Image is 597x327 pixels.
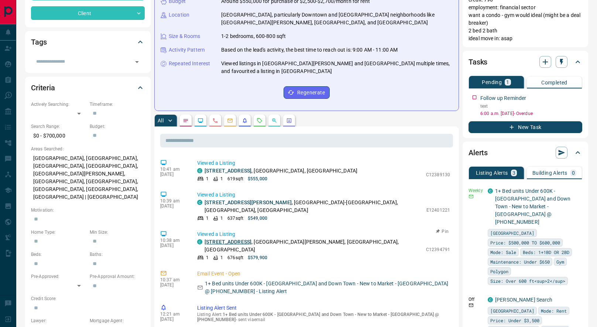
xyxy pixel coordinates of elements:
span: [GEOGRAPHIC_DATA] [490,229,534,237]
p: Credit Score: [31,295,145,302]
p: $0 - $700,000 [31,130,86,142]
p: Lawyer: [31,317,86,324]
span: Beds: 1+1BD OR 2BD [523,248,569,256]
p: 10:38 am [160,238,186,243]
p: C12389130 [426,171,450,178]
p: [GEOGRAPHIC_DATA], [GEOGRAPHIC_DATA], [GEOGRAPHIC_DATA], [GEOGRAPHIC_DATA], [GEOGRAPHIC_DATA][PER... [31,152,145,203]
p: 676 sqft [227,254,243,261]
p: 1 [506,80,509,85]
span: [GEOGRAPHIC_DATA] [490,307,534,314]
svg: Agent Actions [286,118,292,124]
span: Maintenance: Under $650 [490,258,550,265]
svg: Listing Alerts [242,118,248,124]
p: Completed [541,80,567,85]
p: Viewed a Listing [197,159,450,167]
div: Client [31,6,145,20]
p: Search Range: [31,123,86,130]
p: Listing Alert : - sent via email [197,312,450,322]
p: Email Event - Open [197,270,450,278]
p: $579,900 [248,254,267,261]
a: [PERSON_NAME] Search [495,297,553,303]
span: Mode: Sale [490,248,516,256]
p: text [480,103,582,109]
p: Beds: [31,251,86,258]
span: Size: Over 600 ft<sup>2</sup> [490,277,565,285]
a: [STREET_ADDRESS] [205,239,251,245]
p: 10:39 am [160,198,186,203]
p: [DATE] [160,172,186,177]
p: Baths: [90,251,145,258]
h2: Alerts [469,147,488,159]
p: 12:21 am [160,312,186,317]
p: Areas Searched: [31,146,145,152]
p: $549,000 [248,215,267,222]
p: C12394791 [426,246,450,253]
span: Price: Under $3,500 [490,317,539,324]
svg: Email [469,194,474,199]
p: 0 [572,170,575,175]
p: Viewed a Listing [197,191,450,199]
div: condos.ca [197,200,202,205]
svg: Calls [212,118,218,124]
p: , [GEOGRAPHIC_DATA]-[GEOGRAPHIC_DATA], [GEOGRAPHIC_DATA], [GEOGRAPHIC_DATA] [205,199,423,214]
span: Mode: Rent [541,307,567,314]
p: 1+ Bed units Under 600K - [GEOGRAPHIC_DATA] and Down Town - New to Market - [GEOGRAPHIC_DATA] @ [... [205,280,450,295]
p: Activity Pattern [169,46,205,54]
p: 1-2 bedrooms, 600-800 sqft [221,32,286,40]
svg: Requests [257,118,263,124]
p: 10:37 am [160,277,186,282]
p: Follow up Reminder [480,94,526,102]
svg: Notes [183,118,189,124]
p: 1 [206,215,209,222]
p: Weekly [469,187,483,194]
p: [DATE] [160,282,186,288]
span: 1+ Bed units Under 600K - [GEOGRAPHIC_DATA] and Down Town - New to Market - [GEOGRAPHIC_DATA] @ [... [197,312,439,322]
p: Listing Alert Sent [197,304,450,312]
h2: Criteria [31,82,55,94]
p: 1 [206,175,209,182]
p: Viewed listings in [GEOGRAPHIC_DATA][PERSON_NAME] and [GEOGRAPHIC_DATA] multiple times, and favou... [221,60,453,75]
button: Open [132,57,142,67]
p: 1 [220,254,223,261]
svg: Opportunities [271,118,277,124]
svg: Emails [227,118,233,124]
a: 1+ Bed units Under 600K - [GEOGRAPHIC_DATA] and Down Town - New to Market - [GEOGRAPHIC_DATA] @ [... [495,188,570,225]
p: Pending [482,80,502,85]
p: 3 [512,170,515,175]
p: 1 [206,254,209,261]
button: Regenerate [284,86,330,99]
div: Tags [31,33,145,51]
p: 1 [220,215,223,222]
p: Pre-Approval Amount: [90,273,145,280]
div: condos.ca [488,188,493,194]
span: Polygon [490,268,508,275]
a: [STREET_ADDRESS] [205,168,251,174]
p: $555,000 [248,175,267,182]
p: Viewed a Listing [197,230,450,238]
div: condos.ca [197,239,202,244]
p: Based on the lead's activity, the best time to reach out is: 9:00 AM - 11:00 AM [221,46,398,54]
div: Alerts [469,144,582,161]
p: 1 [220,175,223,182]
p: Location [169,11,189,19]
div: condos.ca [488,297,493,302]
p: , [GEOGRAPHIC_DATA], [GEOGRAPHIC_DATA] [205,167,357,175]
p: Off [469,296,483,303]
p: Home Type: [31,229,86,236]
span: Price: $500,000 TO $600,000 [490,239,560,246]
p: Repeated Interest [169,60,210,67]
p: [DATE] [160,203,186,209]
p: Listing Alerts [476,170,508,175]
div: Criteria [31,79,145,97]
p: Timeframe: [90,101,145,108]
a: [STREET_ADDRESS][PERSON_NAME] [205,199,292,205]
p: [DATE] [160,317,186,322]
p: 637 sqft [227,215,243,222]
h2: Tags [31,36,47,48]
h2: Tasks [469,56,487,68]
svg: Email [469,303,474,308]
p: Building Alerts [532,170,567,175]
button: Pin [432,228,453,235]
p: Min Size: [90,229,145,236]
div: Tasks [469,53,582,71]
